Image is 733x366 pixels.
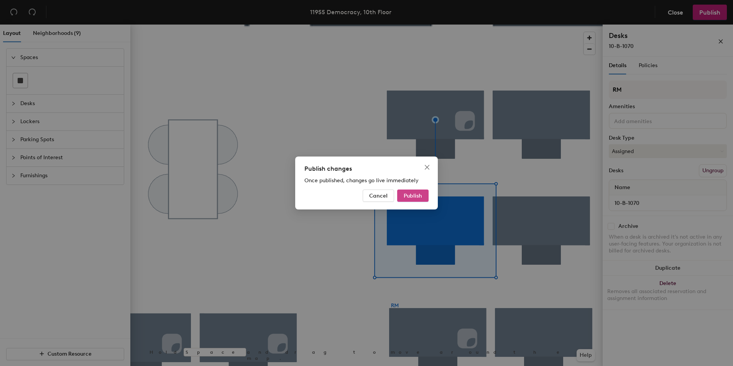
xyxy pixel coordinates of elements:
[421,164,433,170] span: Close
[404,193,422,199] span: Publish
[363,190,394,202] button: Cancel
[421,161,433,173] button: Close
[424,164,430,170] span: close
[304,164,429,173] div: Publish changes
[369,193,388,199] span: Cancel
[304,177,419,184] span: Once published, changes go live immediately
[397,190,429,202] button: Publish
